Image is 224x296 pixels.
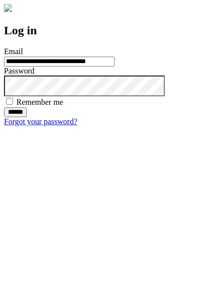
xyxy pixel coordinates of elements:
label: Remember me [16,98,63,106]
h2: Log in [4,24,220,37]
label: Password [4,67,34,75]
a: Forgot your password? [4,117,77,126]
img: logo-4e3dc11c47720685a147b03b5a06dd966a58ff35d612b21f08c02c0306f2b779.png [4,4,12,12]
label: Email [4,47,23,56]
